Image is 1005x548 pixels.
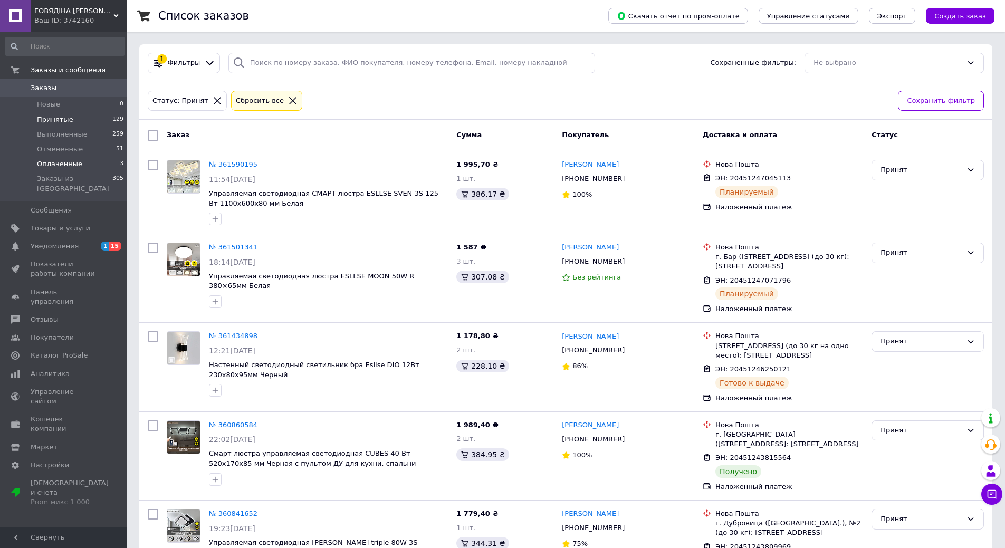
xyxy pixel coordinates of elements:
img: Фото товару [167,243,200,276]
div: 1 [157,54,167,64]
span: 100% [572,451,592,459]
a: № 361434898 [209,332,257,340]
div: [PHONE_NUMBER] [560,521,627,535]
div: [PHONE_NUMBER] [560,255,627,268]
span: Новые [37,100,60,109]
div: Наложенный платеж [715,203,863,212]
div: Принят [880,165,962,176]
span: Сохраненные фильтры: [710,58,796,68]
h1: Список заказов [158,9,249,22]
div: Нова Пошта [715,509,863,518]
span: Отмененные [37,145,83,154]
span: 19:23[DATE] [209,524,255,533]
a: Фото товару [167,331,200,365]
input: Поиск [5,37,125,56]
div: Готово к выдаче [715,377,788,389]
a: Фото товару [167,160,200,194]
div: Статус: Принят [150,95,210,107]
span: Доставка и оплата [703,131,777,139]
span: Статус [872,131,898,139]
span: ЭН: 20451247045113 [715,174,791,182]
span: ГОВЯДІНА ІВАННА ІВАНІВНА ФОП [34,6,113,16]
span: Выполненные [37,130,88,139]
span: 0 [120,100,123,109]
input: Поиск по номеру заказа, ФИО покупателя, номеру телефона, Email, номеру накладной [228,53,596,73]
div: Наложенный платеж [715,482,863,492]
div: г. [GEOGRAPHIC_DATA] ([STREET_ADDRESS]: [STREET_ADDRESS] [715,430,863,449]
div: Принят [880,336,962,347]
span: 15 [109,242,121,251]
div: 307.08 ₴ [456,271,509,283]
img: Фото товару [167,332,200,364]
a: [PERSON_NAME] [562,420,619,430]
span: 1 178,80 ₴ [456,332,498,340]
div: 386.17 ₴ [456,188,509,200]
span: 259 [112,130,123,139]
span: Покупатели [31,333,74,342]
span: 100% [572,190,592,198]
span: Сумма [456,131,482,139]
span: Товары и услуги [31,224,90,233]
div: Сбросить все [234,95,286,107]
span: Кошелек компании [31,415,98,434]
img: Фото товару [167,421,200,454]
div: Наложенный платеж [715,393,863,403]
span: 51 [116,145,123,154]
span: ЭН: 20451243815564 [715,454,791,462]
img: Фото товару [167,509,200,542]
span: Заказы [31,83,56,93]
div: [PHONE_NUMBER] [560,432,627,446]
span: [DEMOGRAPHIC_DATA] и счета [31,478,109,507]
span: Панель управления [31,287,98,306]
div: Ваш ID: 3742160 [34,16,127,25]
a: Создать заказ [915,12,994,20]
div: [PHONE_NUMBER] [560,343,627,357]
a: № 360860584 [209,421,257,429]
button: Скачать отчет по пром-оплате [608,8,748,24]
span: Заказы и сообщения [31,65,106,75]
span: Без рейтинга [572,273,621,281]
div: Нова Пошта [715,331,863,341]
div: Prom микс 1 000 [31,497,109,507]
a: Управляемая светодиодная СМАРТ люстра ESLLSE SVEN 3S 125 Вт 1100x600x80 мм Белая [209,189,438,207]
span: 305 [112,174,123,193]
span: Скачать отчет по пром-оплате [617,11,740,21]
span: 1 995,70 ₴ [456,160,498,168]
div: г. Дубровица ([GEOGRAPHIC_DATA].), №2 (до 30 кг): [STREET_ADDRESS] [715,518,863,537]
span: Принятые [37,115,73,124]
span: Заказ [167,131,189,139]
span: Уведомления [31,242,79,251]
span: Оплаченные [37,159,82,169]
div: Нова Пошта [715,160,863,169]
a: № 361590195 [209,160,257,168]
a: Фото товару [167,509,200,543]
span: 3 шт. [456,257,475,265]
a: Фото товару [167,243,200,276]
span: 22:02[DATE] [209,435,255,444]
span: Фильтры [168,58,200,68]
span: 12:21[DATE] [209,347,255,355]
a: [PERSON_NAME] [562,509,619,519]
span: Управление сайтом [31,387,98,406]
a: № 360841652 [209,509,257,517]
span: Аналитика [31,369,70,379]
a: Управляемая светодиодная люстра ESLLSE MOON 50W R 380×65мм Белая [209,272,414,290]
span: Экспорт [877,12,907,20]
span: 18:14[DATE] [209,258,255,266]
span: Создать заказ [934,12,986,20]
div: [PHONE_NUMBER] [560,172,627,186]
span: 86% [572,362,588,370]
span: 1 [101,242,109,251]
img: Фото товару [167,160,200,193]
div: г. Бар ([STREET_ADDRESS] (до 30 кг): [STREET_ADDRESS] [715,252,863,271]
div: Принят [880,514,962,525]
span: 129 [112,115,123,124]
span: 1 989,40 ₴ [456,421,498,429]
span: Каталог ProSale [31,351,88,360]
div: Планируемый [715,287,778,300]
span: Сохранить фильтр [907,95,975,107]
span: ЭН: 20451246250121 [715,365,791,373]
a: [PERSON_NAME] [562,160,619,170]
